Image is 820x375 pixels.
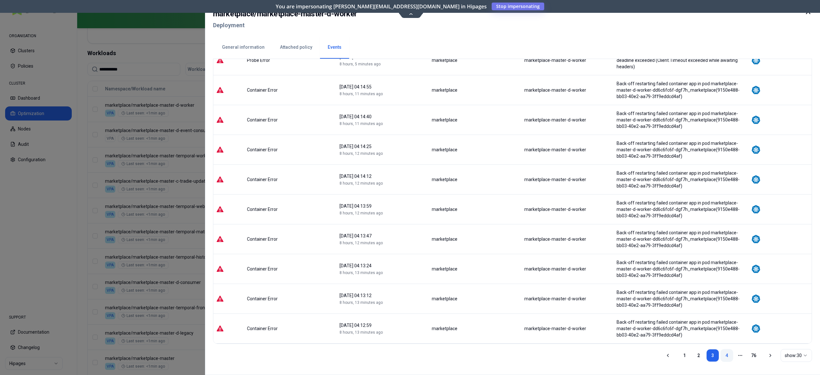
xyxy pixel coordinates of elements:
div: Back-off restarting failed container app in pod marketplace-master-d-worker-dd6c6fc6f-dgf7h_marke... [617,80,745,100]
div: Back-off restarting failed container app in pod marketplace-master-d-worker-dd6c6fc6f-dgf7h_marke... [617,140,745,159]
div: marketplace-master-d-worker [524,117,611,123]
div: Container Error [247,325,334,332]
div: Back-off restarting failed container app in pod marketplace-master-d-worker-dd6c6fc6f-dgf7h_marke... [617,319,745,338]
span: 8 hours, 13 minutes ago [340,271,383,275]
div: marketplace [432,176,519,183]
div: Container Error [247,296,334,302]
div: marketplace [432,146,519,153]
img: kubernetes [751,85,761,95]
div: marketplace-master-d-worker [524,325,611,332]
img: error [216,205,224,213]
div: Back-off restarting failed container app in pod marketplace-master-d-worker-dd6c6fc6f-dgf7h_marke... [617,170,745,189]
img: error [216,295,224,303]
div: marketplace [432,206,519,213]
a: 3 [706,349,719,362]
span: 8 hours, 13 minutes ago [340,330,383,335]
div: [DATE] 04:14:40 [340,113,426,120]
div: Back-off restarting failed container app in pod marketplace-master-d-worker-dd6c6fc6f-dgf7h_marke... [617,229,745,249]
img: kubernetes [751,145,761,154]
div: marketplace-master-d-worker [524,296,611,302]
div: Container Error [247,176,334,183]
div: Back-off restarting failed container app in pod marketplace-master-d-worker-dd6c6fc6f-dgf7h_marke... [617,259,745,279]
div: [DATE] 04:14:25 [340,143,426,150]
div: marketplace [432,296,519,302]
div: Container Error [247,146,334,153]
a: 76 [747,349,760,362]
h2: marketplace / marketplace-master-d-worker [213,8,357,20]
a: 4 [720,349,733,362]
span: 8 hours, 11 minutes ago [340,121,383,126]
div: Container Error [247,117,334,123]
img: kubernetes [751,234,761,244]
img: error [216,176,224,183]
div: Container Error [247,266,334,272]
div: marketplace [432,117,519,123]
div: marketplace-master-d-worker [524,57,611,63]
div: marketplace [432,57,519,63]
div: [DATE] 04:13:59 [340,203,426,209]
span: 8 hours, 5 minutes ago [340,62,381,66]
div: marketplace-master-d-worker [524,206,611,213]
div: Back-off restarting failed container app in pod marketplace-master-d-worker-dd6c6fc6f-dgf7h_marke... [617,110,745,129]
nav: pagination [678,349,760,362]
img: kubernetes [751,115,761,125]
div: marketplace-master-d-worker [524,146,611,153]
img: kubernetes [751,264,761,274]
div: [DATE] 04:13:12 [340,292,426,299]
span: 8 hours, 11 minutes ago [340,92,383,96]
span: 8 hours, 12 minutes ago [340,241,383,245]
div: Container Error [247,206,334,213]
h2: Deployment [213,20,357,31]
div: Back-off restarting failed container app in pod marketplace-master-d-worker-dd6c6fc6f-dgf7h_marke... [617,289,745,308]
button: Events [320,36,349,59]
div: [DATE] 04:14:12 [340,173,426,179]
img: kubernetes [751,204,761,214]
button: Attached policy [272,36,320,59]
div: marketplace-master-d-worker [524,266,611,272]
span: 8 hours, 13 minutes ago [340,300,383,305]
div: marketplace [432,266,519,272]
div: Container Error [247,87,334,93]
div: [DATE] 04:13:24 [340,262,426,269]
a: 1 [678,349,691,362]
span: 8 hours, 12 minutes ago [340,211,383,215]
div: Container Error [247,236,334,242]
img: error [216,325,224,332]
img: error [216,116,224,124]
div: [DATE] 04:14:55 [340,84,426,90]
div: marketplace [432,325,519,332]
div: marketplace-master-d-worker [524,176,611,183]
button: General information [214,36,272,59]
span: 8 hours, 12 minutes ago [340,151,383,156]
div: marketplace [432,236,519,242]
div: Back-off restarting failed container app in pod marketplace-master-d-worker-dd6c6fc6f-dgf7h_marke... [617,200,745,219]
div: Probe Error [247,57,334,63]
img: error [216,146,224,154]
img: kubernetes [751,55,761,65]
img: kubernetes [751,324,761,333]
img: error [216,56,224,64]
div: marketplace-master-d-worker [524,87,611,93]
div: [DATE] 04:12:59 [340,322,426,329]
div: marketplace [432,87,519,93]
img: kubernetes [751,294,761,304]
span: 8 hours, 12 minutes ago [340,181,383,186]
img: kubernetes [751,175,761,184]
div: marketplace-master-d-worker [524,236,611,242]
a: 2 [692,349,705,362]
img: error [216,235,224,243]
div: Liveness probe failed: Get "[URL][TECHNICAL_ID]": context deadline exceeded (Client.Timeout excee... [617,51,745,70]
div: [DATE] 04:13:47 [340,233,426,239]
img: error [216,86,224,94]
img: error [216,265,224,273]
